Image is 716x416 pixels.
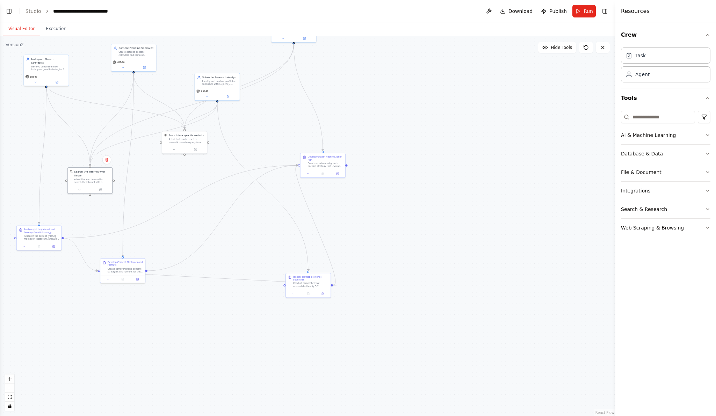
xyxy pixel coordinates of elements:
[595,411,614,415] a: React Flow attribution
[218,95,238,99] button: Open in side panel
[90,188,111,192] button: Open in side panel
[293,275,328,281] div: Identify Profitable {niche} Subniches
[295,163,337,287] g: Edge from d4f47f35-dd03-4ad1-b70d-427b5a1b69fe to 4135746a-62c0-4875-bbfa-5682fc7f490f
[3,22,40,36] button: Visual Editor
[5,384,14,393] button: zoom out
[64,236,98,272] g: Edge from 172d5785-1803-4189-a379-82abda0b228c to 2fd0253e-d90e-413e-a3cf-2580a5af93a7
[5,374,14,384] button: zoom in
[4,6,14,16] button: Show left sidebar
[134,65,154,70] button: Open in side panel
[94,269,337,287] g: Edge from d4f47f35-dd03-4ad1-b70d-427b5a1b69fe to 2fd0253e-d90e-413e-a3cf-2580a5af93a7
[88,102,219,165] g: Edge from 4d7759f7-7965-4131-b9f6-0523bc2f6920 to 377e3af5-54b9-4482-ae9a-b4ff814b2553
[121,73,136,256] g: Edge from 239c8310-55f2-4a84-95bd-fd7fac65db26 to 2fd0253e-d90e-413e-a3cf-2580a5af93a7
[621,25,710,45] button: Crew
[6,42,24,48] div: Version 2
[201,90,208,93] span: gpt-4o
[301,292,316,296] button: No output available
[30,75,37,78] span: gpt-4o
[118,51,154,57] div: Create detailed content calendars and planning strategies for {niche} Instagram accounts, develop...
[538,42,576,53] button: Hide Tools
[216,102,310,271] g: Edge from 4d7759f7-7965-4131-b9f6-0523bc2f6920 to d4f47f35-dd03-4ad1-b70d-427b5a1b69fe
[26,8,41,14] a: Studio
[185,148,205,152] button: Open in side panel
[315,171,331,176] button: No output available
[549,8,567,15] span: Publish
[44,84,186,129] g: Edge from db2df73e-57f2-4311-8ae6-74135ea3e446 to 2f72b6ea-e0a1-44f3-b864-2d2cb0cd6d55
[621,108,710,243] div: Tools
[108,268,143,273] div: Create comprehensive content strategies and formats for the {niche} account, incorporating insigh...
[331,171,344,176] button: Open in side panel
[294,36,314,41] button: Open in side panel
[202,75,238,79] div: Subniche Research Analyst
[115,277,130,281] button: No output available
[497,5,536,17] button: Download
[16,226,62,250] div: Analyze {niche} Market and Develop Growth StrategyResearch the current {niche} market on Instagra...
[635,52,646,59] div: Task
[195,73,240,101] div: Subniche Research AnalystIdentify and analyze profitable subniches within {niche}, discovering un...
[117,61,124,64] span: gpt-4o
[108,261,143,267] div: Develop Content Strategies and Formats
[621,45,710,88] div: Crew
[164,133,167,136] img: WebsiteSearchTool
[308,162,343,168] div: Create an advanced growth hacking strategy that leverages all previous research to accelerate Ins...
[102,155,111,164] button: Delete node
[183,102,219,129] g: Edge from 4d7759f7-7965-4131-b9f6-0523bc2f6920 to 2f72b6ea-e0a1-44f3-b864-2d2cb0cd6d55
[147,163,298,272] g: Edge from 2fd0253e-d90e-413e-a3cf-2580a5af93a7 to 4135746a-62c0-4875-bbfa-5682fc7f490f
[24,235,59,241] div: Research the current {niche} market on Instagram, analyze top-performing accounts, identify growt...
[300,153,346,178] div: Develop Growth Hacking Action PlanCreate an advanced growth hacking strategy that leverages all p...
[584,8,593,15] span: Run
[67,167,113,194] div: SerperDevToolSearch the internet with SerperA tool that can be used to search the internet with a...
[74,178,110,184] div: A tool that can be used to search the internet with a search_query. Supports different search typ...
[162,131,207,154] div: WebsiteSearchToolSearch in a specific websiteA tool that can be used to semantic search a query f...
[621,219,710,237] button: Web Scraping & Browsing
[37,84,48,224] g: Edge from db2df73e-57f2-4311-8ae6-74135ea3e446 to 172d5785-1803-4189-a379-82abda0b228c
[621,88,710,108] button: Tools
[31,244,47,248] button: No output available
[572,5,596,17] button: Run
[551,45,572,50] span: Hide Tools
[317,292,329,296] button: Open in side panel
[202,80,238,86] div: Identify and analyze profitable subniches within {niche}, discovering untapped opportunities, aud...
[24,228,59,234] div: Analyze {niche} Market and Develop Growth Strategy
[292,44,325,151] g: Edge from 8b18707c-4585-489f-a573-e79a42af4d3c to 4135746a-62c0-4875-bbfa-5682fc7f490f
[285,273,331,298] div: Identify Profitable {niche} SubnichesConduct comprehensive research to identify 5-7 profitable su...
[100,258,145,283] div: Develop Content Strategies and FormatsCreate comprehensive content strategies and formats for the...
[5,393,14,402] button: fit view
[26,8,128,15] nav: breadcrumb
[621,145,710,163] button: Database & Data
[131,277,144,281] button: Open in side panel
[5,374,14,411] div: React Flow controls
[308,155,343,161] div: Develop Growth Hacking Action Plan
[621,126,710,144] button: AI & Machine Learning
[508,8,533,15] span: Download
[538,5,570,17] button: Publish
[48,244,60,248] button: Open in side panel
[31,65,66,71] div: Develop comprehensive Instagram growth strategies for {niche} accounts, focusing on audience grow...
[621,7,650,15] h4: Resources
[88,44,295,166] g: Edge from 8b18707c-4585-489f-a573-e79a42af4d3c to 377e3af5-54b9-4482-ae9a-b4ff814b2553
[31,57,66,65] div: Instagram Growth Strategist
[635,71,650,78] div: Agent
[74,170,110,177] div: Search the internet with Serper
[88,73,135,165] g: Edge from 239c8310-55f2-4a84-95bd-fd7fac65db26 to 377e3af5-54b9-4482-ae9a-b4ff814b2553
[183,44,296,129] g: Edge from 8b18707c-4585-489f-a573-e79a42af4d3c to 2f72b6ea-e0a1-44f3-b864-2d2cb0cd6d55
[169,133,204,137] div: Search in a specific website
[44,84,92,165] g: Edge from db2df73e-57f2-4311-8ae6-74135ea3e446 to 377e3af5-54b9-4482-ae9a-b4ff814b2553
[64,163,298,240] g: Edge from 172d5785-1803-4189-a379-82abda0b228c to 4135746a-62c0-4875-bbfa-5682fc7f490f
[293,282,328,288] div: Conduct comprehensive research to identify 5-7 profitable subniches within the {niche} market. An...
[132,73,186,129] g: Edge from 239c8310-55f2-4a84-95bd-fd7fac65db26 to 2f72b6ea-e0a1-44f3-b864-2d2cb0cd6d55
[111,44,156,72] div: Content Planning SpecialistCreate detailed content calendars and planning strategies for {niche} ...
[621,200,710,218] button: Search & Research
[40,22,72,36] button: Execution
[621,182,710,200] button: Integrations
[169,138,205,144] div: A tool that can be used to semantic search a query from a specific URL content.
[118,46,154,50] div: Content Planning Specialist
[70,170,73,173] img: SerperDevTool
[600,6,610,16] button: Hide right sidebar
[621,163,710,181] button: File & Document
[47,80,67,84] button: Open in side panel
[5,402,14,411] button: toggle interactivity
[23,55,69,86] div: Instagram Growth StrategistDevelop comprehensive Instagram growth strategies for {niche} accounts...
